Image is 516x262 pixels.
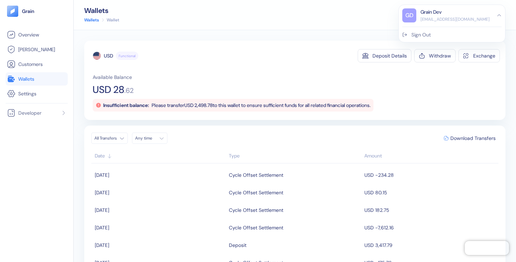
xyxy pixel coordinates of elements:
[450,136,496,141] span: Download Transfers
[95,152,225,160] div: Sort ascending
[414,49,456,62] button: Withdraw
[229,152,361,160] div: Sort ascending
[124,87,134,94] span: . 62
[358,49,411,62] button: Deposit Details
[421,8,442,16] div: Grain Dev
[119,53,135,59] span: Functional
[93,85,124,95] span: USD 28
[363,166,498,184] td: USD -234.28
[91,236,227,254] td: [DATE]
[458,49,500,62] button: Exchange
[473,53,495,58] div: Exchange
[229,204,283,216] div: Cycle Offset Settlement
[441,133,498,143] button: Download Transfers
[91,201,227,219] td: [DATE]
[104,52,113,59] div: USD
[103,102,149,108] span: Insufficient balance:
[91,166,227,184] td: [DATE]
[229,187,283,199] div: Cycle Offset Settlement
[7,45,66,54] a: [PERSON_NAME]
[429,53,451,58] div: Withdraw
[135,135,156,141] div: Any time
[364,152,495,160] div: Sort descending
[152,102,371,108] span: Please transfer USD 2,498.78 to this wallet to ensure sufficient funds for all related financial ...
[402,8,416,22] div: GD
[18,61,43,68] span: Customers
[18,31,39,38] span: Overview
[84,7,119,14] div: Wallets
[363,184,498,201] td: USD 80.15
[91,184,227,201] td: [DATE]
[22,9,35,14] img: logo
[465,241,509,255] iframe: Chatra live chat
[93,74,132,81] span: Available Balance
[7,60,66,68] a: Customers
[229,239,246,251] div: Deposit
[229,222,283,234] div: Cycle Offset Settlement
[7,75,66,83] a: Wallets
[363,219,498,236] td: USD -7,612.16
[132,133,167,144] button: Any time
[7,89,66,98] a: Settings
[84,17,99,23] a: Wallets
[421,16,490,22] div: [EMAIL_ADDRESS][DOMAIN_NAME]
[411,31,431,39] div: Sign Out
[229,169,283,181] div: Cycle Offset Settlement
[91,219,227,236] td: [DATE]
[18,75,34,82] span: Wallets
[18,46,55,53] span: [PERSON_NAME]
[18,109,41,116] span: Developer
[372,53,407,58] div: Deposit Details
[7,6,18,17] img: logo-tablet-V2.svg
[7,31,66,39] a: Overview
[363,201,498,219] td: USD 182.75
[18,90,37,97] span: Settings
[363,236,498,254] td: USD 3,417.79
